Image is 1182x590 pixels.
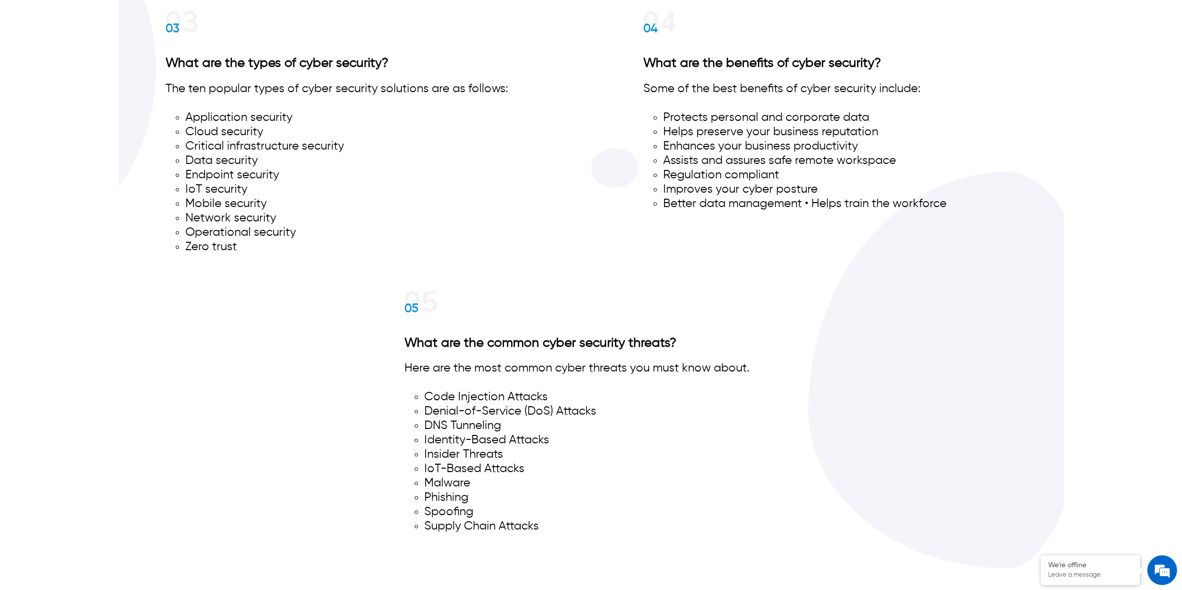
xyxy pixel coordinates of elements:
[17,59,42,65] img: logo_Zg8I0qSkbAqR2WFHt3p6CTuqpyXMFPubPcD2OT02zFN43Cy9FUNNG3NEPhM_Q1qe_.png
[21,125,173,225] span: We are offline. Please leave us a message.
[68,260,75,266] img: salesiqlogo_leal7QplfZFryJ6FIlVepeu7OftD7mt8q6exU6-34PB8prfIgodN67KcxXM9Y7JQ_.png
[145,305,180,319] em: Submit
[424,419,778,433] li: DNS Tunneling
[1048,571,1132,579] p: Leave a message
[663,182,1016,197] li: Improves your cyber posture
[404,304,418,314] span: 05
[166,82,539,254] div: The ten popular types of cyber security solutions are as follows:
[424,447,778,462] li: Insider Threats
[643,56,1016,71] h3: What are the benefits of cyber security?
[185,240,539,254] li: Zero trust
[185,211,539,225] li: Network security
[424,433,778,447] li: Identity-Based Attacks
[663,168,1016,182] li: Regulation compliant
[643,24,658,34] span: 04
[663,125,1016,139] li: Helps preserve your business reputation
[424,505,778,519] li: Spoofing
[185,154,539,168] li: Data security
[424,490,778,505] li: Phishing
[643,82,1016,211] div: Some of the best benefits of cyber security include:
[5,270,189,305] textarea: Type your message and click 'Submit'
[163,5,186,29] div: Minimize live chat window
[424,390,778,404] li: Code Injection Attacks
[185,225,539,240] li: Operational security
[78,260,126,267] em: Driven by SalesIQ
[424,519,778,534] li: Supply Chain Attacks
[185,197,539,211] li: Mobile security
[52,55,167,68] div: Leave a message
[185,125,539,139] li: Cloud security
[166,56,539,71] h3: What are the types of cyber security?
[404,361,778,534] div: Here are the most common cyber threats you must know about.
[185,110,539,125] li: Application security
[424,476,778,490] li: Malware
[663,197,1016,211] li: Better data management • Helps train the workforce
[166,24,179,34] span: 03
[663,154,1016,168] li: Assists and assures safe remote workspace
[185,182,539,197] li: IoT security
[424,404,778,419] li: Denial-of-Service (DoS) Attacks
[404,336,778,351] h3: What are the common cyber security threats?
[424,462,778,476] li: IoT-Based Attacks
[185,139,539,154] li: Critical infrastructure security
[185,168,539,182] li: Endpoint security
[663,139,1016,154] li: Enhances your business productivity
[663,110,1016,125] li: Protects personal and corporate data
[1048,561,1132,570] div: We're offline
